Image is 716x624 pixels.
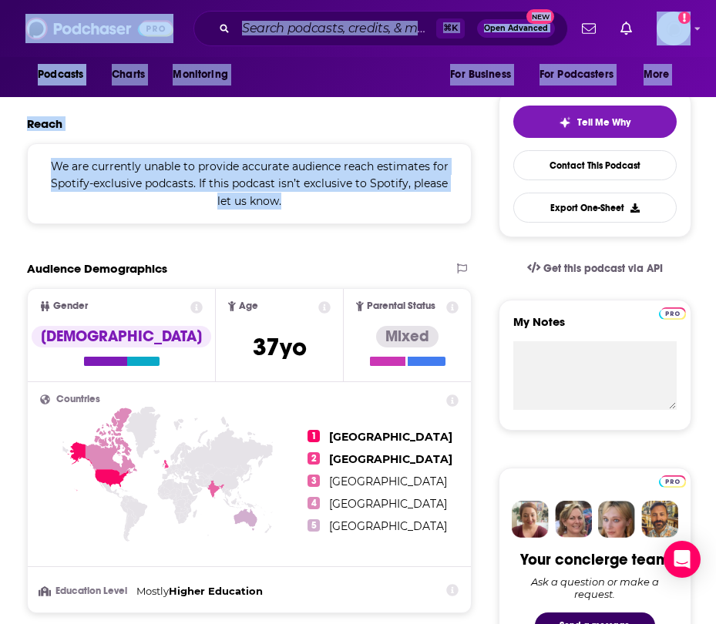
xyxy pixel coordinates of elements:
span: 37 yo [253,332,307,362]
img: tell me why sparkle [559,116,571,129]
h3: Education Level [40,586,130,596]
span: Mostly [136,585,169,597]
span: Tell Me Why [577,116,630,129]
label: My Notes [513,314,677,341]
div: Your concierge team [520,550,669,569]
a: Show notifications dropdown [576,15,602,42]
div: Mixed [376,326,439,347]
button: open menu [162,60,247,89]
span: [GEOGRAPHIC_DATA] [329,519,447,533]
span: [GEOGRAPHIC_DATA] [329,497,447,511]
div: Ask a question or make a request. [513,575,677,600]
h2: Reach [27,116,62,131]
span: For Business [450,64,511,86]
span: New [526,9,554,24]
div: Search podcasts, credits, & more... [193,11,568,46]
button: open menu [439,60,530,89]
a: Pro website [659,305,686,320]
img: Sydney Profile [512,501,549,538]
span: Countries [56,394,100,404]
span: 4 [308,497,320,509]
span: ⌘ K [436,18,465,39]
span: Get this podcast via API [543,262,663,275]
img: User Profile [657,12,691,45]
button: Show profile menu [657,12,691,45]
button: open menu [633,60,689,89]
span: More [644,64,670,86]
span: Parental Status [367,301,435,311]
span: Podcasts [38,64,83,86]
span: 5 [308,519,320,532]
a: Contact This Podcast [513,150,677,180]
a: Pro website [659,473,686,488]
img: Barbara Profile [555,501,592,538]
img: Jon Profile [641,501,678,538]
span: Charts [112,64,145,86]
span: 1 [308,430,320,442]
span: [GEOGRAPHIC_DATA] [329,430,452,444]
input: Search podcasts, credits, & more... [236,16,436,41]
img: Jules Profile [598,501,635,538]
span: 3 [308,475,320,487]
button: Export One-Sheet [513,193,677,223]
span: 2 [308,452,320,465]
a: Charts [102,60,154,89]
a: Show notifications dropdown [614,15,638,42]
img: Podchaser Pro [659,475,686,488]
span: Logged in as dresnic [657,12,691,45]
div: Open Intercom Messenger [664,541,701,578]
span: We are currently unable to provide accurate audience reach estimates for Spotify-exclusive podcas... [51,159,449,208]
span: Age [239,301,258,311]
span: Open Advanced [484,25,548,32]
button: Open AdvancedNew [477,19,555,38]
button: open menu [529,60,636,89]
span: Gender [53,301,88,311]
button: tell me why sparkleTell Me Why [513,106,677,138]
button: open menu [27,60,103,89]
a: Get this podcast via API [515,250,675,287]
button: let us know. [217,193,281,210]
span: [GEOGRAPHIC_DATA] [329,475,447,488]
span: Higher Education [169,585,263,597]
span: [GEOGRAPHIC_DATA] [329,452,452,466]
img: Podchaser Pro [659,307,686,320]
span: For Podcasters [540,64,613,86]
img: Podchaser - Follow, Share and Rate Podcasts [25,14,173,43]
svg: Email not verified [678,12,691,24]
h2: Audience Demographics [27,261,167,276]
div: [DEMOGRAPHIC_DATA] [32,326,211,347]
span: Monitoring [173,64,227,86]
